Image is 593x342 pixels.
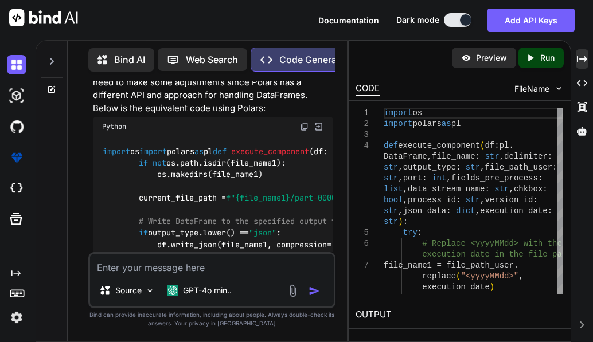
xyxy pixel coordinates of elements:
button: Add API Keys [487,9,575,32]
span: process_id [408,195,456,205]
span: "json" [249,228,276,238]
span: : [548,206,552,215]
span: pl. [500,141,514,150]
span: os [413,108,423,117]
span: FileName [514,83,549,95]
span: replace [423,272,457,281]
div: 7 [356,260,369,271]
span: import [384,119,412,128]
span: : [447,206,451,215]
span: import [384,108,412,117]
img: darkChat [7,55,26,74]
span: : [543,184,548,194]
span: : [403,217,408,226]
span: not [153,158,166,168]
span: data_stream_name [408,184,485,194]
span: file_name1 = file_path_user. [384,261,518,270]
span: import [103,146,130,156]
span: str [384,174,398,183]
span: , [399,206,403,215]
div: CODE [356,82,380,96]
span: , [403,195,408,205]
span: : [475,152,480,161]
span: import [139,146,167,156]
span: : [457,163,461,172]
img: githubDark [7,117,26,136]
span: version_id [485,195,533,205]
h2: OUTPUT [349,301,571,328]
span: str [485,152,500,161]
span: , [509,184,514,194]
span: delimiter [505,152,548,161]
span: "uncompressed" [331,239,396,250]
span: Dark mode [396,14,439,26]
p: Bind AI [114,53,145,66]
span: , [447,174,451,183]
span: execution date in the file path [423,250,572,259]
span: : [533,195,538,205]
p: Web Search [186,53,238,66]
span: Documentation [318,15,379,25]
p: To convert the provided PySpark code to use Polars, we need to make some adjustments since Polars... [93,63,334,115]
img: attachment [286,284,299,297]
span: file_path_user [485,163,553,172]
span: bool [384,195,403,205]
img: Bind AI [9,9,78,26]
p: Source [115,285,142,296]
div: 4 [356,140,369,151]
span: str [384,163,398,172]
span: json_data [403,206,447,215]
span: str [466,163,480,172]
span: chkbox [514,184,543,194]
span: port [403,174,423,183]
span: : [418,228,422,237]
span: , [481,163,485,172]
span: DataFrame [384,152,427,161]
span: : [538,174,543,183]
span: f" /part-00000. " [226,193,446,203]
span: , [399,163,403,172]
img: darkAi-studio [7,86,26,105]
div: 3 [356,129,369,140]
span: , [481,195,485,205]
span: execute_component [399,141,481,150]
p: Code Generator [279,53,349,66]
span: : [548,152,552,161]
span: : [495,141,500,150]
img: copy [300,122,309,131]
span: str [384,217,398,226]
span: fields_pre_process [451,174,538,183]
span: if [139,158,148,168]
span: as [442,119,451,128]
span: : [485,184,490,194]
span: pl [451,119,461,128]
img: settings [7,308,26,327]
span: df [485,141,495,150]
span: list [384,184,403,194]
span: try [403,228,418,237]
div: 8 [356,293,369,304]
img: GPT-4o mini [167,285,178,296]
img: icon [309,285,320,297]
span: dict [457,206,476,215]
span: , [519,272,524,281]
span: str [384,206,398,215]
p: Preview [476,52,507,64]
span: polars [413,119,442,128]
div: 6 [356,238,369,249]
span: Python [102,122,126,131]
span: def [384,141,398,150]
img: Pick Models [145,286,155,296]
span: output_type [403,163,456,172]
span: ( [481,141,485,150]
span: # Replace <yyyyMMdd> with the [423,239,563,248]
p: GPT-4o min.. [183,285,232,296]
img: chevron down [554,84,564,93]
span: ) [490,282,494,292]
span: {file_name1} [235,193,290,203]
span: execution_date [423,282,490,292]
p: Run [540,52,555,64]
span: , [475,206,480,215]
span: : [423,174,427,183]
img: cloudideIcon [7,179,26,198]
